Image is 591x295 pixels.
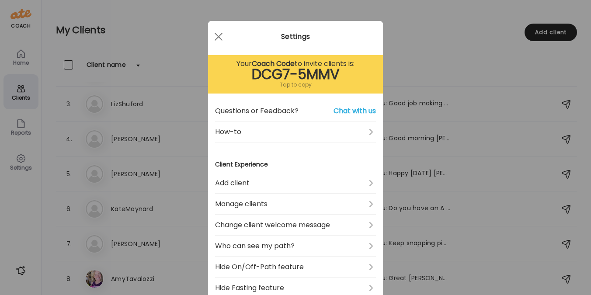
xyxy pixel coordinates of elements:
a: How-to [215,121,376,142]
a: Change client welcome message [215,215,376,236]
div: Tap to copy [215,80,376,90]
div: Settings [208,31,383,42]
a: Manage clients [215,194,376,215]
a: Questions or Feedback?Chat with us [215,101,376,121]
h3: Client Experience [215,160,376,169]
a: Add client [215,173,376,194]
a: Hide On/Off-Path feature [215,257,376,278]
span: Chat with us [334,106,376,116]
b: Coach Code [252,59,295,69]
div: Your to invite clients is: [215,59,376,69]
a: Who can see my path? [215,236,376,257]
div: DCG7-5MMV [215,69,376,80]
